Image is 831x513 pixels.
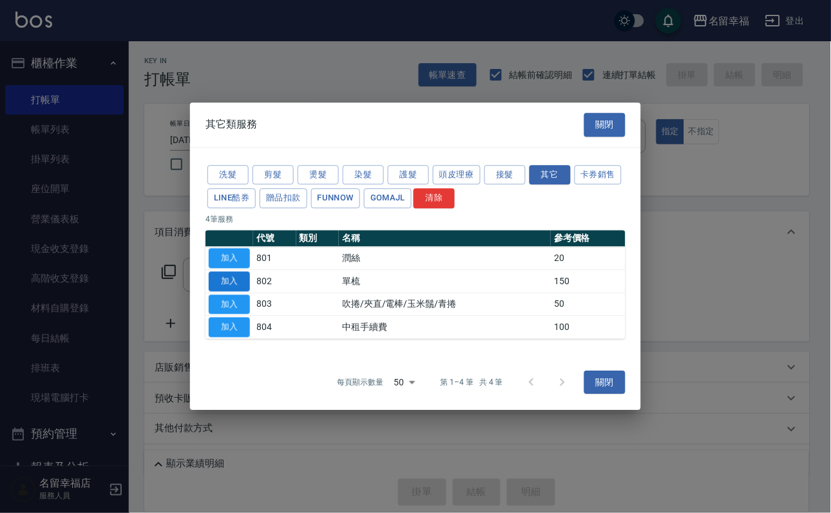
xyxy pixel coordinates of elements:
[484,165,526,185] button: 接髮
[339,247,551,270] td: 潤絲
[253,270,296,293] td: 802
[343,165,384,185] button: 染髮
[339,270,551,293] td: 單梳
[575,165,622,185] button: 卡券銷售
[551,293,626,316] td: 50
[205,213,626,225] p: 4 筆服務
[338,377,384,389] p: 每頁顯示數量
[551,316,626,339] td: 100
[209,295,250,315] button: 加入
[205,119,257,131] span: 其它類服務
[584,371,626,394] button: 關閉
[584,113,626,137] button: 關閉
[551,247,626,270] td: 20
[441,377,503,389] p: 第 1–4 筆 共 4 筆
[207,165,249,185] button: 洗髮
[551,270,626,293] td: 150
[209,318,250,338] button: 加入
[209,271,250,291] button: 加入
[364,189,412,209] button: GOMAJL
[339,316,551,339] td: 中租手續費
[389,365,420,400] div: 50
[551,230,626,247] th: 參考價格
[433,165,481,185] button: 頭皮理療
[296,230,339,247] th: 類別
[209,248,250,268] button: 加入
[339,230,551,247] th: 名稱
[339,293,551,316] td: 吹捲/夾直/電棒/玉米鬚/青捲
[414,189,455,209] button: 清除
[253,316,296,339] td: 804
[530,165,571,185] button: 其它
[311,189,360,209] button: FUNNOW
[260,189,307,209] button: 贈品扣款
[253,165,294,185] button: 剪髮
[207,189,256,209] button: LINE酷券
[253,230,296,247] th: 代號
[253,247,296,270] td: 801
[253,293,296,316] td: 803
[388,165,429,185] button: 護髮
[298,165,339,185] button: 燙髮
